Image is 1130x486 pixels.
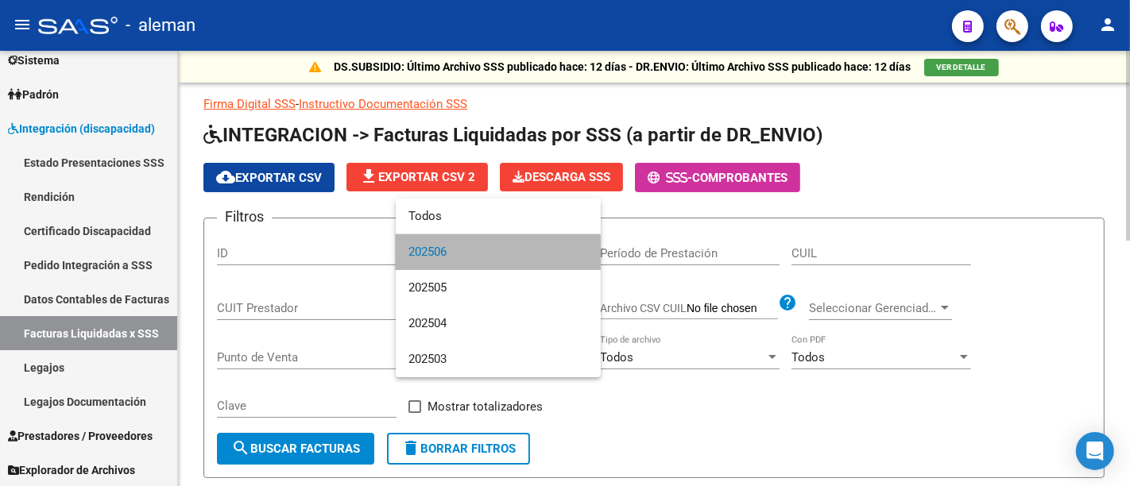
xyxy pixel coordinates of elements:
[408,306,588,341] span: 202504
[1076,432,1114,470] div: Open Intercom Messenger
[408,341,588,377] span: 202503
[408,270,588,306] span: 202505
[408,234,588,270] span: 202506
[408,199,588,234] span: Todos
